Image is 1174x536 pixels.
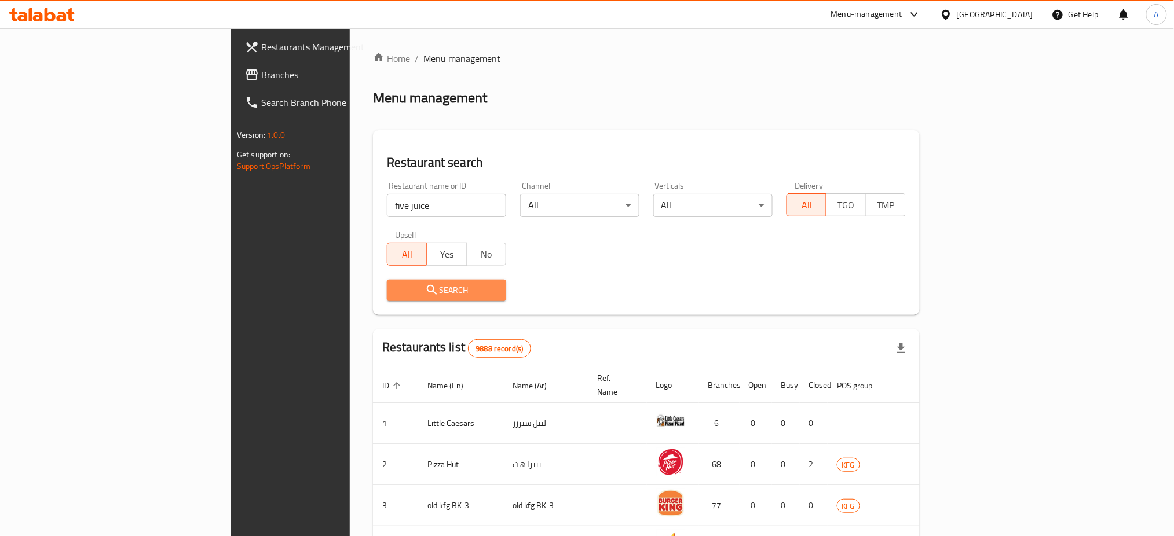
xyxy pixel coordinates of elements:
[772,444,800,485] td: 0
[387,280,506,301] button: Search
[427,379,478,392] span: Name (En)
[236,33,427,61] a: Restaurants Management
[792,197,822,214] span: All
[468,339,531,358] div: Total records count
[772,368,800,403] th: Busy
[787,193,826,216] button: All
[261,68,418,82] span: Branches
[800,368,828,403] th: Closed
[740,368,772,403] th: Open
[656,489,685,517] img: old kfg BK-3
[382,379,404,392] span: ID
[503,444,588,485] td: بيتزا هت
[699,485,740,526] td: 77
[656,406,685,435] img: Little Caesars
[800,485,828,526] td: 0
[396,283,497,298] span: Search
[236,89,427,116] a: Search Branch Phone
[826,193,866,216] button: TGO
[267,127,285,142] span: 1.0.0
[469,343,530,354] span: 9888 record(s)
[466,243,506,266] button: No
[653,194,773,217] div: All
[261,40,418,54] span: Restaurants Management
[503,403,588,444] td: ليتل سيزرز
[418,403,503,444] td: Little Caesars
[513,379,562,392] span: Name (Ar)
[699,444,740,485] td: 68
[837,379,887,392] span: POS group
[423,52,500,65] span: Menu management
[237,159,310,174] a: Support.OpsPlatform
[392,246,422,263] span: All
[957,8,1033,21] div: [GEOGRAPHIC_DATA]
[699,403,740,444] td: 6
[800,444,828,485] td: 2
[382,339,531,358] h2: Restaurants list
[503,485,588,526] td: old kfg BK-3
[598,371,633,399] span: Ref. Name
[387,154,906,171] h2: Restaurant search
[887,335,915,362] div: Export file
[772,485,800,526] td: 0
[237,127,265,142] span: Version:
[647,368,699,403] th: Logo
[837,458,860,472] span: KFG
[471,246,502,263] span: No
[237,147,290,162] span: Get support on:
[656,447,685,476] img: Pizza Hut
[800,403,828,444] td: 0
[831,197,861,214] span: TGO
[795,182,824,190] label: Delivery
[418,444,503,485] td: Pizza Hut
[387,194,506,217] input: Search for restaurant name or ID..
[373,52,920,65] nav: breadcrumb
[837,500,860,513] span: KFG
[418,485,503,526] td: old kfg BK-3
[520,194,639,217] div: All
[871,197,901,214] span: TMP
[236,61,427,89] a: Branches
[261,96,418,109] span: Search Branch Phone
[431,246,462,263] span: Yes
[395,231,416,239] label: Upsell
[1154,8,1159,21] span: A
[373,89,487,107] h2: Menu management
[740,444,772,485] td: 0
[699,368,740,403] th: Branches
[426,243,466,266] button: Yes
[740,403,772,444] td: 0
[866,193,906,216] button: TMP
[740,485,772,526] td: 0
[387,243,427,266] button: All
[831,8,902,21] div: Menu-management
[772,403,800,444] td: 0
